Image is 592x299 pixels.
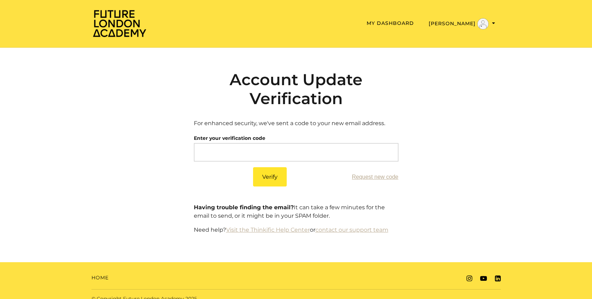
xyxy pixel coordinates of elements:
p: It can take a few minutes for the email to send, or it might be in your SPAM folder. [194,203,399,220]
a: contact our support team [315,226,388,233]
p: Need help? or [194,226,399,234]
img: Home Page [91,9,148,38]
h2: Account Update Verification [194,70,399,108]
strong: Having trouble finding the email? [194,204,294,211]
p: For enhanced security, we've sent a code to your new email address. [194,119,399,128]
button: Toggle menu [427,18,497,30]
button: Request new code [352,174,399,180]
a: Visit the Thinkific Help Center [226,226,310,233]
label: Enter your verification code [194,133,265,143]
button: Verify [253,167,287,186]
a: Home [91,274,109,281]
a: My Dashboard [367,20,414,26]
